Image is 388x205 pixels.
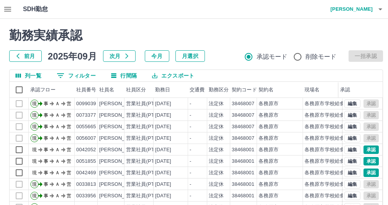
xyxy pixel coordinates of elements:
text: 営 [67,147,71,152]
div: 0073377 [76,112,96,119]
div: 営業社員(PT契約) [126,112,166,119]
button: 前月 [9,50,42,62]
div: [PERSON_NAME] [99,169,141,177]
div: - [190,181,191,188]
text: 現 [32,147,37,152]
div: 現場名 [303,82,349,98]
button: 月選択 [175,50,205,62]
h5: 2025年09月 [48,50,97,62]
text: 事 [44,124,48,129]
text: 現 [32,170,37,175]
button: フィルター表示 [51,70,102,81]
div: 営業社員(PT契約) [126,123,166,131]
div: [DATE] [155,169,171,177]
div: 38468001 [232,158,254,165]
div: 勤務区分 [207,82,230,98]
div: 法定休 [209,169,224,177]
div: - [190,112,191,119]
div: 社員番号 [76,82,97,98]
div: 0056007 [76,135,96,142]
text: 営 [67,124,71,129]
div: 各務原市学校給食センター [305,123,365,131]
div: [PERSON_NAME] [99,181,141,188]
div: 0042052 [76,146,96,154]
div: [DATE] [155,100,171,107]
button: 列選択 [10,70,47,81]
text: 現 [32,112,37,118]
div: 契約コード [230,82,257,98]
button: 編集 [344,157,360,165]
button: 承認 [363,169,379,177]
text: 現 [32,101,37,106]
text: 現 [32,136,37,141]
div: [PERSON_NAME] [99,100,141,107]
text: 事 [44,136,48,141]
div: - [190,123,191,131]
button: 今月 [145,50,169,62]
div: 各務原市学校給食センター [305,158,365,165]
div: 38468001 [232,146,254,154]
div: 社員区分 [124,82,154,98]
div: 契約コード [232,82,257,98]
button: 承認 [363,157,379,165]
div: 営業社員(PT契約) [126,135,166,142]
text: 事 [44,101,48,106]
div: 各務原市学校給食センター [305,112,365,119]
div: 営業社員(PT契約) [126,146,166,154]
div: - [190,100,191,107]
div: 勤務区分 [209,82,229,98]
text: 営 [67,170,71,175]
div: 0033813 [76,181,96,188]
button: 編集 [344,192,360,200]
div: 0042469 [76,169,96,177]
div: 各務原市学校給食センター [305,192,365,200]
div: 勤務日 [155,82,170,98]
div: [DATE] [155,192,171,200]
div: 法定休 [209,123,224,131]
div: 法定休 [209,192,224,200]
div: 各務原市 [259,112,279,119]
div: 営業社員(PT契約) [126,192,166,200]
div: 契約名 [259,82,273,98]
button: 編集 [344,122,360,131]
div: 交通費 [190,82,205,98]
div: 法定休 [209,146,224,154]
div: [DATE] [155,158,171,165]
div: [DATE] [155,135,171,142]
div: 0051855 [76,158,96,165]
button: 編集 [344,134,360,142]
div: 0055665 [76,123,96,131]
span: 削除モード [306,52,337,61]
div: [PERSON_NAME] [99,135,141,142]
text: 事 [44,159,48,164]
div: 38468001 [232,169,254,177]
button: 次月 [103,50,136,62]
div: - [190,169,191,177]
div: 営業社員(PT契約) [126,181,166,188]
div: 0099039 [76,100,96,107]
div: 社員番号 [75,82,98,98]
div: 法定休 [209,181,224,188]
div: 各務原市 [259,146,279,154]
button: 編集 [344,145,360,154]
div: 交通費 [188,82,207,98]
div: 各務原市学校給食センター [305,146,365,154]
text: 事 [44,147,48,152]
button: 編集 [344,111,360,119]
text: 営 [67,101,71,106]
div: 承認 [340,82,350,98]
div: - [190,135,191,142]
button: 編集 [344,169,360,177]
text: 事 [44,112,48,118]
div: 承認 [339,82,378,98]
div: 営業社員(PT契約) [126,100,166,107]
div: 現場名 [305,82,319,98]
div: 38468007 [232,100,254,107]
text: 現 [32,193,37,198]
text: Ａ [55,182,60,187]
div: - [190,192,191,200]
div: 勤務日 [154,82,188,98]
span: 承認モード [257,52,288,61]
div: [PERSON_NAME] [99,192,141,200]
div: 法定休 [209,112,224,119]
